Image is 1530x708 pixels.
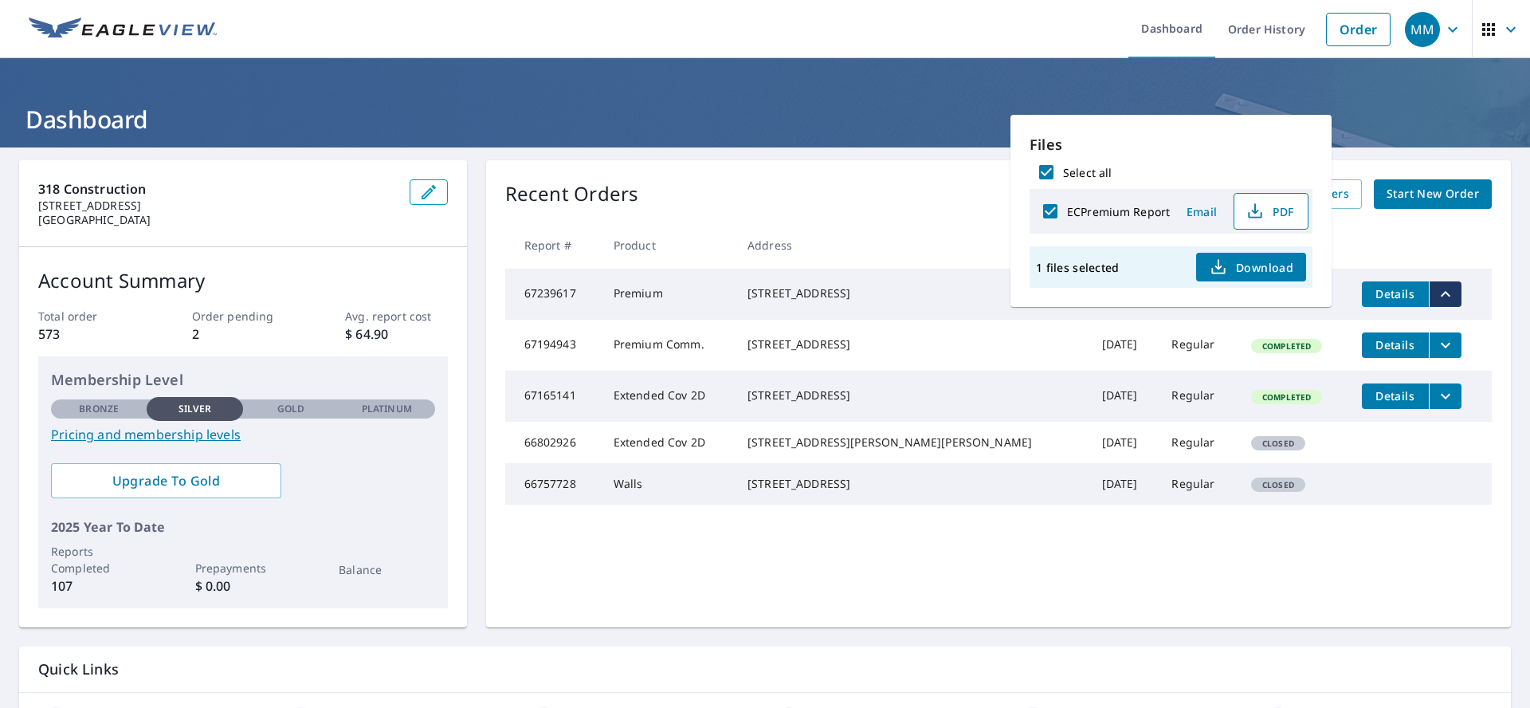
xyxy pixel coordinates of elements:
[1176,199,1227,224] button: Email
[38,199,397,213] p: [STREET_ADDRESS]
[195,576,291,596] p: $ 0.00
[1326,13,1391,46] a: Order
[51,576,147,596] p: 107
[1067,204,1170,219] label: ECPremium Report
[747,285,1077,301] div: [STREET_ADDRESS]
[1036,260,1119,275] p: 1 files selected
[1362,383,1429,409] button: detailsBtn-67165141
[1244,202,1295,221] span: PDF
[38,179,397,199] p: 318 Construction
[192,308,294,324] p: Order pending
[38,308,140,324] p: Total order
[1405,12,1440,47] div: MM
[505,463,601,505] td: 66757728
[339,561,434,578] p: Balance
[1371,286,1419,301] span: Details
[1429,383,1461,409] button: filesDropdownBtn-67165141
[505,222,601,269] th: Report #
[1196,253,1306,281] button: Download
[601,463,735,505] td: Walls
[345,308,447,324] p: Avg. report cost
[51,463,281,498] a: Upgrade To Gold
[19,103,1511,136] h1: Dashboard
[601,269,735,320] td: Premium
[601,371,735,422] td: Extended Cov 2D
[38,213,397,227] p: [GEOGRAPHIC_DATA]
[1362,332,1429,358] button: detailsBtn-67194943
[64,472,269,490] span: Upgrade To Gold
[747,435,1077,450] div: [STREET_ADDRESS][PERSON_NAME][PERSON_NAME]
[1362,281,1429,307] button: detailsBtn-67239617
[505,422,601,463] td: 66802926
[1253,479,1304,490] span: Closed
[505,320,601,371] td: 67194943
[1253,340,1320,352] span: Completed
[505,269,601,320] td: 67239617
[38,659,1492,679] p: Quick Links
[747,387,1077,403] div: [STREET_ADDRESS]
[192,324,294,344] p: 2
[601,422,735,463] td: Extended Cov 2D
[1159,422,1238,463] td: Regular
[1234,193,1308,230] button: PDF
[1429,332,1461,358] button: filesDropdownBtn-67194943
[505,179,639,209] p: Recent Orders
[362,402,412,416] p: Platinum
[1159,371,1238,422] td: Regular
[601,320,735,371] td: Premium Comm.
[51,517,435,537] p: 2025 Year To Date
[1253,438,1304,449] span: Closed
[51,543,147,576] p: Reports Completed
[747,476,1077,492] div: [STREET_ADDRESS]
[345,324,447,344] p: $ 64.90
[1089,422,1159,463] td: [DATE]
[79,402,119,416] p: Bronze
[38,324,140,344] p: 573
[1371,388,1419,403] span: Details
[1387,184,1479,204] span: Start New Order
[51,425,435,444] a: Pricing and membership levels
[178,402,212,416] p: Silver
[1159,320,1238,371] td: Regular
[1159,463,1238,505] td: Regular
[1374,179,1492,209] a: Start New Order
[747,336,1077,352] div: [STREET_ADDRESS]
[38,266,448,295] p: Account Summary
[735,222,1089,269] th: Address
[277,402,304,416] p: Gold
[1089,463,1159,505] td: [DATE]
[1209,258,1293,277] span: Download
[1063,165,1112,180] label: Select all
[1371,337,1419,352] span: Details
[1253,391,1320,403] span: Completed
[1089,371,1159,422] td: [DATE]
[1030,134,1312,155] p: Files
[29,18,217,41] img: EV Logo
[51,369,435,391] p: Membership Level
[505,371,601,422] td: 67165141
[1429,281,1461,307] button: filesDropdownBtn-67239617
[195,560,291,576] p: Prepayments
[601,222,735,269] th: Product
[1183,204,1221,219] span: Email
[1089,320,1159,371] td: [DATE]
